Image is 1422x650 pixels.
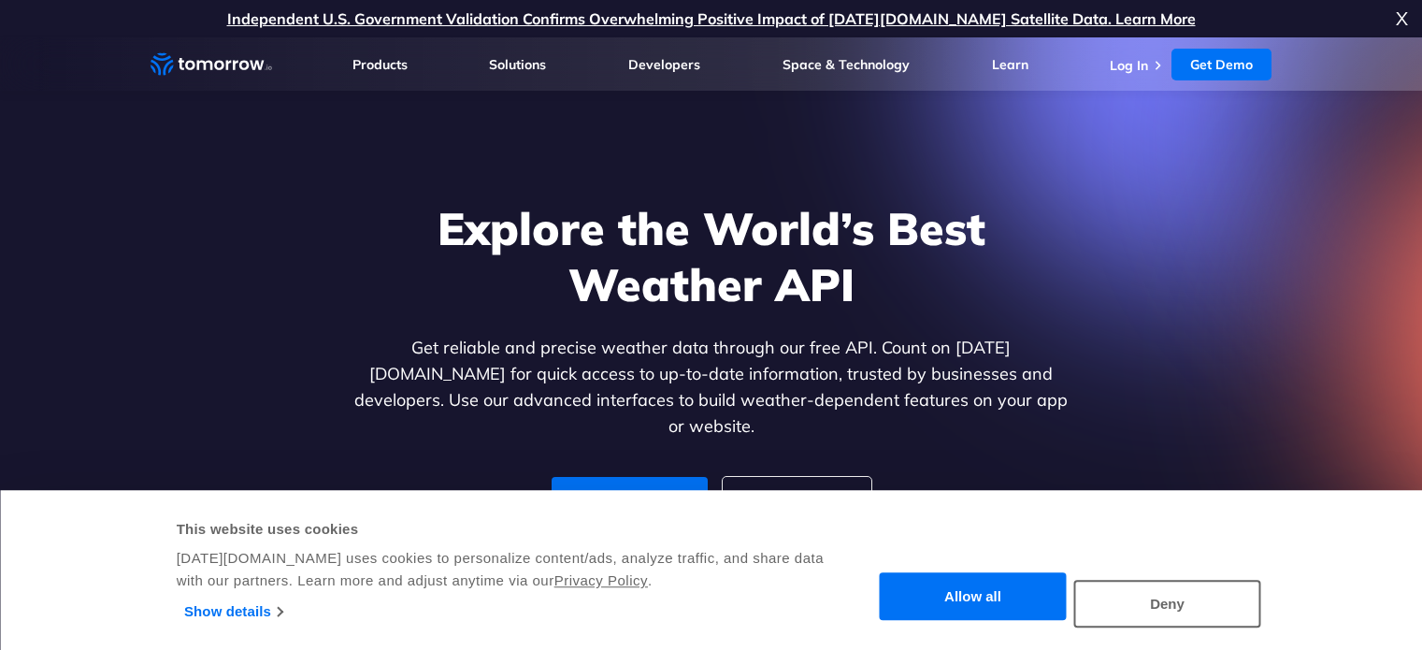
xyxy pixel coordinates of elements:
a: Solutions [489,56,546,73]
div: [DATE][DOMAIN_NAME] uses cookies to personalize content/ads, analyze traffic, and share data with... [177,547,826,592]
h1: Explore the World’s Best Weather API [351,200,1072,312]
a: Log In [1110,57,1148,74]
a: Independent U.S. Government Validation Confirms Overwhelming Positive Impact of [DATE][DOMAIN_NAM... [227,9,1196,28]
a: Get Demo [1171,49,1271,80]
div: This website uses cookies [177,518,826,541]
a: Learn [992,56,1028,73]
a: Privacy Policy [554,572,648,588]
a: Developers [628,56,700,73]
button: Allow all [880,573,1067,621]
a: For Developers [552,477,708,524]
a: Show details [184,598,282,626]
a: Home link [151,51,272,79]
p: Get reliable and precise weather data through our free API. Count on [DATE][DOMAIN_NAME] for quic... [351,335,1072,440]
a: Space & Technology [783,56,910,73]
button: Deny [1074,580,1261,628]
a: Products [352,56,408,73]
a: For Enterprise [723,477,871,524]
